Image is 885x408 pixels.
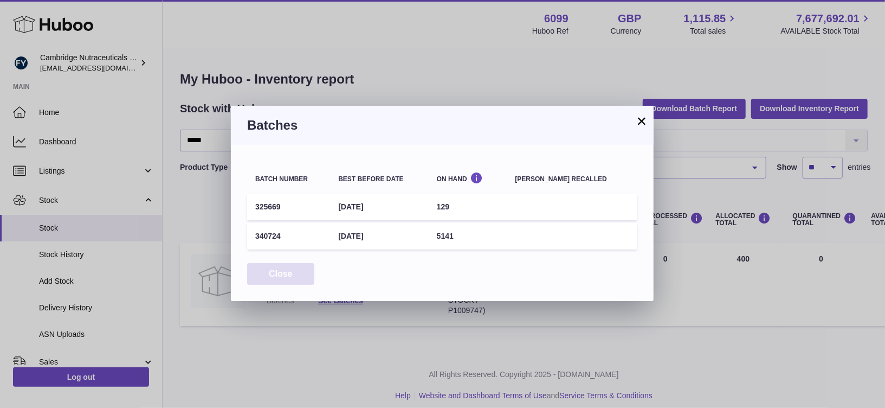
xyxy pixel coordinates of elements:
[635,114,648,127] button: ×
[330,223,428,250] td: [DATE]
[429,194,507,220] td: 129
[255,176,322,183] div: Batch number
[247,263,314,285] button: Close
[247,223,330,250] td: 340724
[429,223,507,250] td: 5141
[247,194,330,220] td: 325669
[338,176,420,183] div: Best before date
[247,117,637,134] h3: Batches
[515,176,629,183] div: [PERSON_NAME] recalled
[330,194,428,220] td: [DATE]
[437,172,499,182] div: On Hand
